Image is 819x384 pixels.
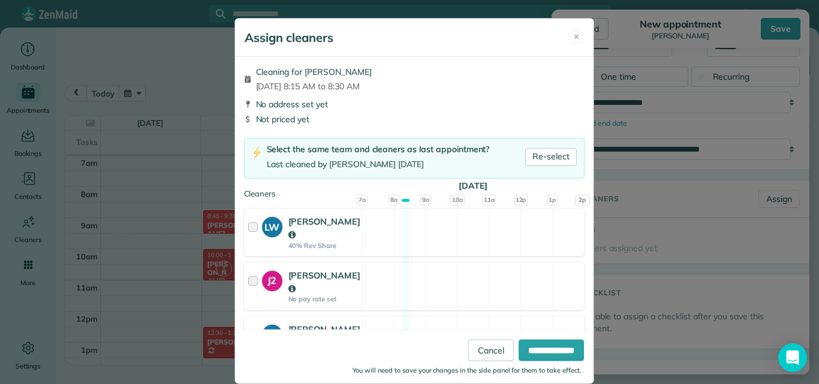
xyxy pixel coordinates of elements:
[256,66,372,78] span: Cleaning for [PERSON_NAME]
[573,31,580,43] span: ✕
[244,98,585,110] div: No address set yet
[244,113,585,125] div: Not priced yet
[262,325,282,341] strong: S
[778,343,807,372] div: Open Intercom Messenger
[288,295,361,303] strong: No pay rate set
[525,148,577,166] a: Re-select
[256,80,372,92] span: [DATE] 8:15 AM to 8:30 AM
[288,270,361,294] strong: [PERSON_NAME]
[245,29,333,46] h5: Assign cleaners
[353,365,582,374] small: You will need to save your changes in the side panel for them to take effect.
[262,271,282,288] strong: J2
[267,143,490,156] div: Select the same team and cleaners as last appointment?
[244,188,585,192] div: Cleaners
[468,339,514,361] a: Cancel
[288,241,361,250] strong: 40% Rev Share
[288,323,361,348] strong: [PERSON_NAME]
[262,217,282,234] strong: LW
[288,216,361,240] strong: [PERSON_NAME]
[252,147,262,159] img: lightning-bolt-icon-94e5364df696ac2de96d3a42b8a9ff6ba979493684c50e6bbbcda72601fa0d29.png
[267,158,490,171] div: Last cleaned by [PERSON_NAME] [DATE]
